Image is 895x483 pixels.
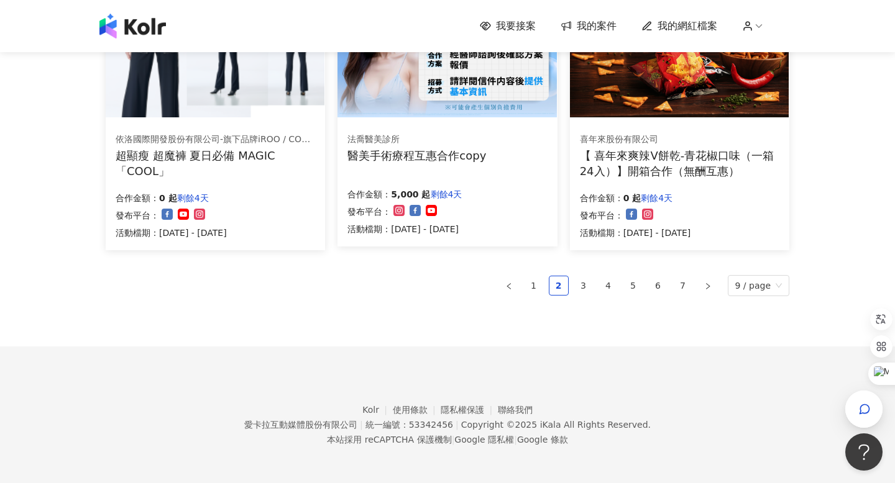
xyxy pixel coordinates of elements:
[480,19,536,33] a: 我要接案
[623,276,643,296] li: 5
[540,420,561,430] a: iKala
[177,191,209,205] p: 剩餘4天
[391,187,430,202] p: 5,000 起
[580,191,623,205] p: 合作金額：
[580,225,691,240] p: 活動檔期：[DATE] - [DATE]
[498,405,533,415] a: 聯絡我們
[580,148,779,179] div: 【 喜年來爽辣V餅乾-青花椒口味（一箱24入）】開箱合作（無酬互惠）
[327,432,567,447] span: 本站採用 reCAPTCHA 保護機制
[574,276,594,296] li: 3
[735,276,783,296] span: 9 / page
[244,420,357,430] div: 愛卡拉互動媒體股份有限公司
[461,420,651,430] div: Copyright © 2025 All Rights Reserved.
[599,276,618,295] a: 4
[549,276,568,295] a: 2
[648,276,668,296] li: 6
[845,433,883,471] iframe: Help Scout Beacon - Open
[116,133,314,146] div: 依洛國際開發股份有限公司-旗下品牌iROO / COZY PUNCH
[580,208,623,223] p: 發布平台：
[347,148,486,163] div: 醫美手術療程互惠合作copy
[624,276,643,295] a: 5
[116,191,159,205] p: 合作金額：
[347,222,462,237] p: 活動檔期：[DATE] - [DATE]
[116,225,227,240] p: 活動檔期：[DATE] - [DATE]
[360,420,363,430] span: |
[525,276,543,295] a: 1
[365,420,453,430] div: 統一編號：53342456
[116,208,159,223] p: 發布平台：
[441,405,498,415] a: 隱私權保護
[673,276,693,296] li: 7
[347,133,486,146] div: 法喬醫美診所
[524,276,544,296] li: 1
[505,282,513,290] span: left
[623,191,641,205] p: 0 起
[704,282,712,290] span: right
[599,276,618,296] li: 4
[431,187,462,202] p: 剩餘4天
[116,148,315,179] div: 超顯瘦 超魔褲 夏日必備 MAGIC「COOL」
[514,435,517,445] span: |
[641,191,672,205] p: 剩餘4天
[674,276,692,295] a: 7
[577,19,617,33] span: 我的案件
[658,19,717,33] span: 我的網紅檔案
[452,435,455,445] span: |
[362,405,392,415] a: Kolr
[499,276,519,296] li: Previous Page
[99,14,166,38] img: logo
[728,275,790,296] div: Page Size
[499,276,519,296] button: left
[454,435,514,445] a: Google 隱私權
[159,191,177,205] p: 0 起
[347,187,391,202] p: 合作金額：
[698,276,718,296] li: Next Page
[549,276,569,296] li: 2
[496,19,536,33] span: 我要接案
[561,19,617,33] a: 我的案件
[347,204,391,219] p: 發布平台：
[580,133,779,146] div: 喜年來股份有限公司
[393,405,441,415] a: 使用條款
[649,276,668,295] a: 6
[517,435,568,445] a: Google 條款
[574,276,593,295] a: 3
[641,19,717,33] a: 我的網紅檔案
[456,420,459,430] span: |
[698,276,718,296] button: right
